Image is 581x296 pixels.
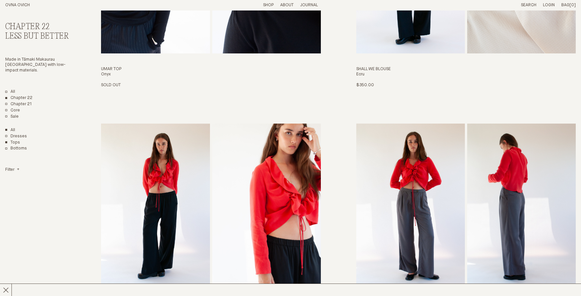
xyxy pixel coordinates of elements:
a: Shop [263,3,274,7]
p: Sold Out [101,83,120,88]
span: Bag [561,3,570,7]
a: Dresses [5,134,27,139]
h3: Umar Top [101,67,321,72]
h4: Onyx [101,72,321,77]
summary: About [280,3,294,8]
h3: Less But Better [5,32,72,41]
a: Core [5,108,20,113]
a: All [5,89,15,95]
a: Tops [5,140,20,146]
a: Chapter 21 [5,102,32,107]
h3: Shall We Blouse [356,67,576,72]
a: Chapter 22 [5,95,32,101]
img: Me Trouser [356,124,465,288]
span: [0] [570,3,576,7]
img: Painter Pant [101,124,210,288]
summary: Filter [5,167,19,173]
span: $350.00 [356,83,374,87]
h4: Ecru [356,72,576,77]
a: Bottoms [5,146,27,151]
a: Sale [5,114,19,120]
a: Search [521,3,536,7]
p: Made in Tāmaki Makaurau [GEOGRAPHIC_DATA] with low-impact materials. [5,57,72,74]
a: Show All [5,128,15,133]
h2: Chapter 22 [5,22,72,32]
a: Login [543,3,555,7]
a: Journal [300,3,318,7]
a: Home [5,3,30,7]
